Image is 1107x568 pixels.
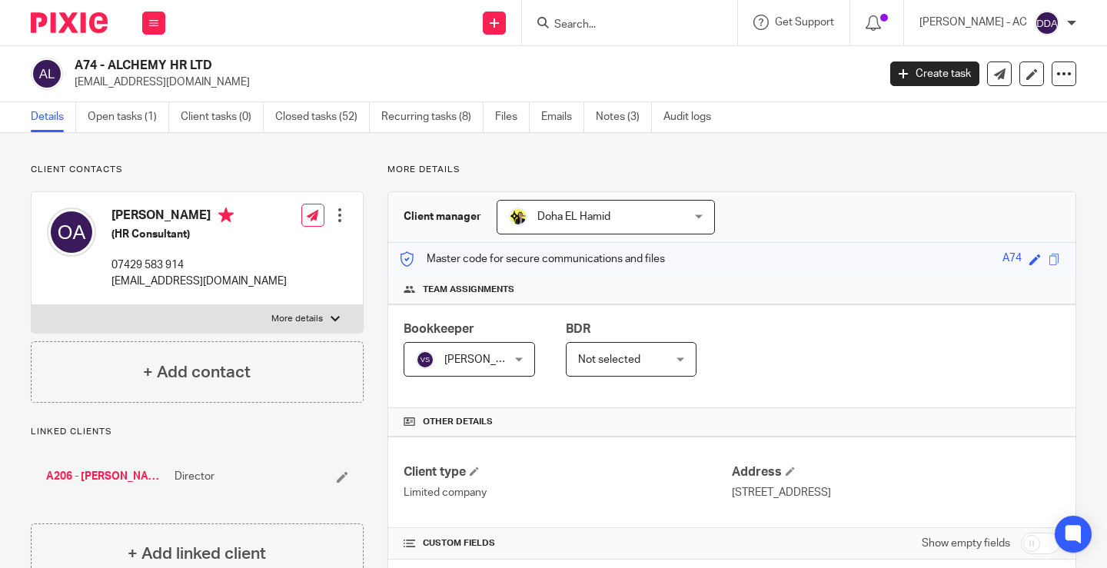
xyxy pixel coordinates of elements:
[88,102,169,132] a: Open tasks (1)
[47,208,96,257] img: svg%3E
[541,102,584,132] a: Emails
[75,58,709,74] h2: A74 - ALCHEMY HR LTD
[218,208,234,223] i: Primary
[46,469,167,484] a: A206 - [PERSON_NAME]
[1035,11,1059,35] img: svg%3E
[423,284,514,296] span: Team assignments
[1002,251,1022,268] div: A74
[444,354,529,365] span: [PERSON_NAME]
[509,208,527,226] img: Doha-Starbridge.jpg
[111,274,287,289] p: [EMAIL_ADDRESS][DOMAIN_NAME]
[404,209,481,224] h3: Client manager
[175,469,214,484] span: Director
[922,536,1010,551] label: Show empty fields
[404,537,732,550] h4: CUSTOM FIELDS
[423,416,493,428] span: Other details
[128,542,266,566] h4: + Add linked client
[31,102,76,132] a: Details
[111,208,287,227] h4: [PERSON_NAME]
[890,61,979,86] a: Create task
[404,464,732,480] h4: Client type
[553,18,691,32] input: Search
[111,227,287,242] h5: (HR Consultant)
[75,75,867,90] p: [EMAIL_ADDRESS][DOMAIN_NAME]
[31,164,364,176] p: Client contacts
[537,211,610,222] span: Doha EL Hamid
[400,251,665,267] p: Master code for secure communications and files
[387,164,1076,176] p: More details
[732,464,1060,480] h4: Address
[381,102,484,132] a: Recurring tasks (8)
[775,17,834,28] span: Get Support
[404,323,474,335] span: Bookkeeper
[596,102,652,132] a: Notes (3)
[31,12,108,33] img: Pixie
[275,102,370,132] a: Closed tasks (52)
[31,58,63,90] img: svg%3E
[143,360,251,384] h4: + Add contact
[111,257,287,273] p: 07429 583 914
[495,102,530,132] a: Files
[919,15,1027,30] p: [PERSON_NAME] - AC
[566,323,590,335] span: BDR
[404,485,732,500] p: Limited company
[663,102,723,132] a: Audit logs
[271,313,323,325] p: More details
[578,354,640,365] span: Not selected
[732,485,1060,500] p: [STREET_ADDRESS]
[31,426,364,438] p: Linked clients
[416,350,434,369] img: svg%3E
[181,102,264,132] a: Client tasks (0)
